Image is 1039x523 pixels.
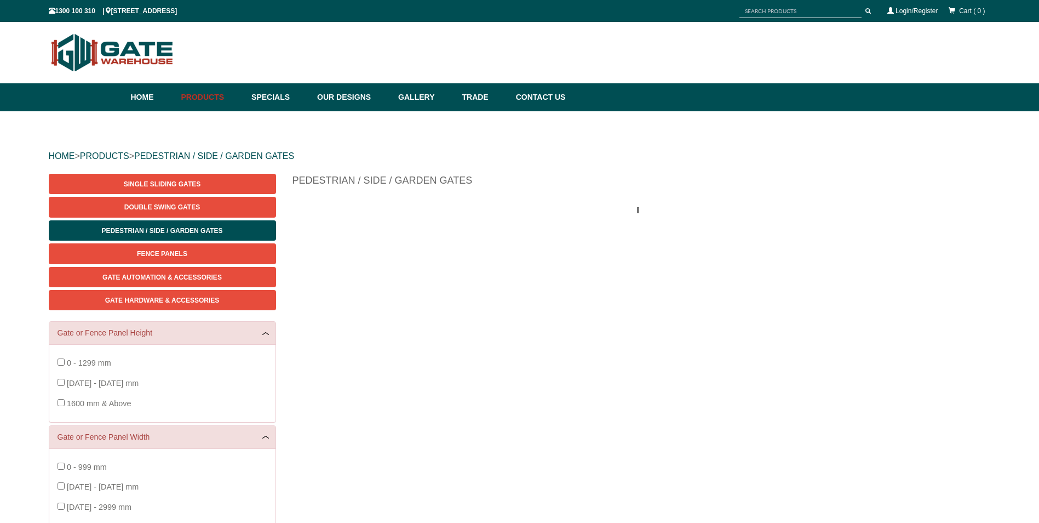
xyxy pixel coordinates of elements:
[246,83,312,111] a: Specials
[137,250,187,258] span: Fence Panels
[637,207,646,213] img: please_wait.gif
[67,379,139,388] span: [DATE] - [DATE] mm
[58,327,267,339] a: Gate or Fence Panel Height
[49,7,177,15] span: 1300 100 310 | [STREET_ADDRESS]
[510,83,566,111] a: Contact Us
[134,151,294,161] a: PEDESTRIAN / SIDE / GARDEN GATES
[959,7,985,15] span: Cart ( 0 )
[67,463,107,471] span: 0 - 999 mm
[101,227,222,235] span: Pedestrian / Side / Garden Gates
[67,399,131,408] span: 1600 mm & Above
[131,83,176,111] a: Home
[67,359,111,367] span: 0 - 1299 mm
[312,83,393,111] a: Our Designs
[67,503,131,511] span: [DATE] - 2999 mm
[49,290,276,310] a: Gate Hardware & Accessories
[49,139,991,174] div: > >
[67,482,139,491] span: [DATE] - [DATE] mm
[49,174,276,194] a: Single Sliding Gates
[896,7,938,15] a: Login/Register
[49,151,75,161] a: HOME
[124,180,200,188] span: Single Sliding Gates
[102,274,222,281] span: Gate Automation & Accessories
[292,174,991,193] h1: Pedestrian / Side / Garden Gates
[124,203,200,211] span: Double Swing Gates
[80,151,129,161] a: PRODUCTS
[456,83,510,111] a: Trade
[49,27,176,78] img: Gate Warehouse
[49,197,276,217] a: Double Swing Gates
[176,83,246,111] a: Products
[49,267,276,287] a: Gate Automation & Accessories
[393,83,456,111] a: Gallery
[49,220,276,241] a: Pedestrian / Side / Garden Gates
[58,431,267,443] a: Gate or Fence Panel Width
[739,4,862,18] input: SEARCH PRODUCTS
[49,243,276,264] a: Fence Panels
[105,297,220,304] span: Gate Hardware & Accessories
